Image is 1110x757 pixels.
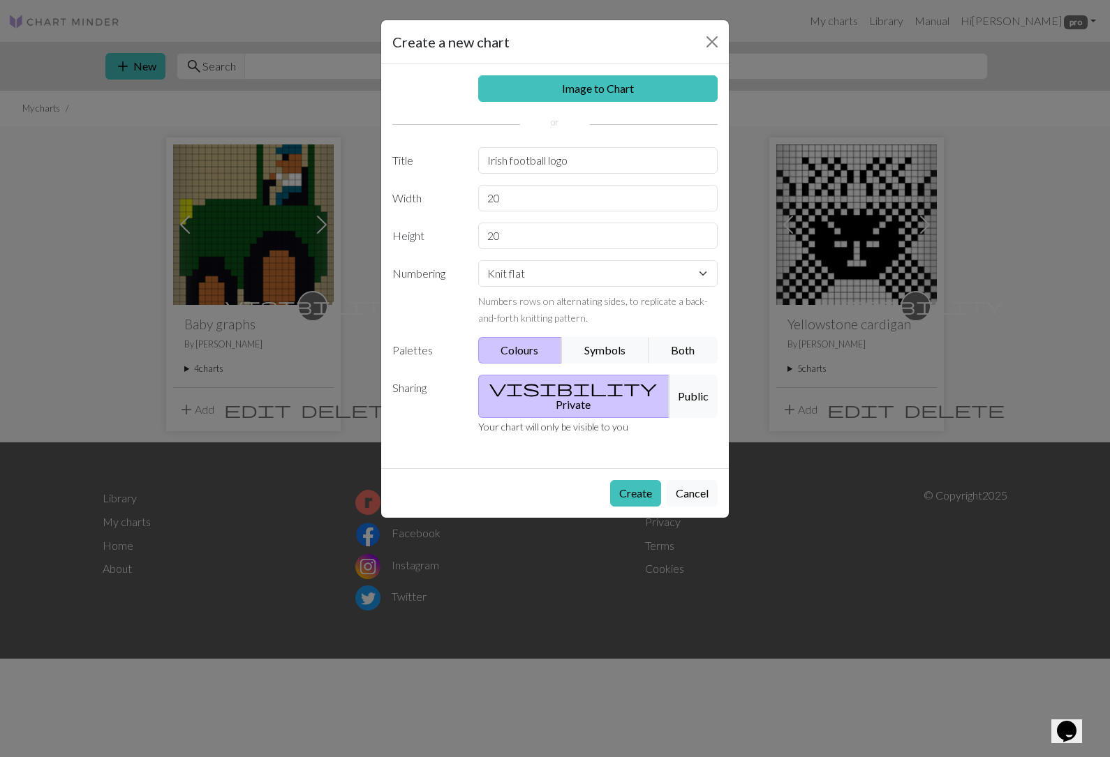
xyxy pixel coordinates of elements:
button: Create [610,480,661,507]
label: Width [384,185,470,211]
button: Cancel [667,480,718,507]
button: Symbols [561,337,649,363]
button: Private [478,375,670,418]
button: Public [669,375,718,418]
small: Your chart will only be visible to you [478,421,628,433]
label: Sharing [384,375,470,418]
small: Numbers rows on alternating sides, to replicate a back-and-forth knitting pattern. [478,295,708,324]
label: Numbering [384,260,470,326]
a: Image to Chart [478,75,718,102]
label: Palettes [384,337,470,363]
button: Both [649,337,718,363]
span: visibility [489,378,657,398]
label: Height [384,223,470,249]
iframe: chat widget [1051,701,1096,743]
button: Close [701,31,723,53]
button: Colours [478,337,563,363]
label: Title [384,147,470,174]
h5: Create a new chart [392,31,510,52]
